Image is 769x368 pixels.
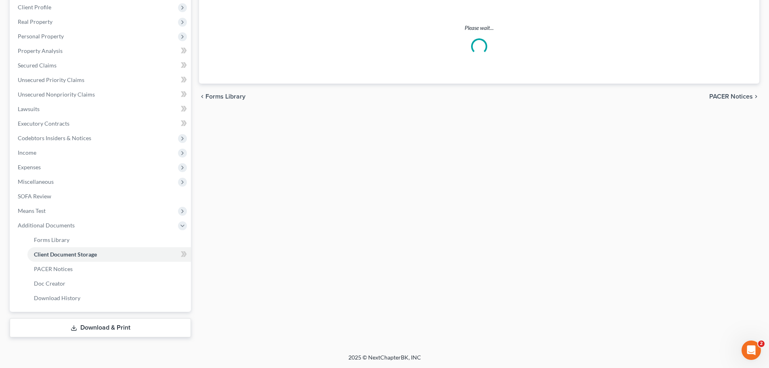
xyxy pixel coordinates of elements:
span: Personal Property [18,33,64,40]
i: chevron_right [753,93,759,100]
span: SOFA Review [18,193,51,200]
span: Property Analysis [18,47,63,54]
span: Client Profile [18,4,51,11]
span: Forms Library [34,236,69,243]
a: Doc Creator [27,276,191,291]
a: Forms Library [27,233,191,247]
span: Unsecured Nonpriority Claims [18,91,95,98]
span: Secured Claims [18,62,57,69]
span: Unsecured Priority Claims [18,76,84,83]
iframe: Intercom live chat [742,341,761,360]
a: Property Analysis [11,44,191,58]
button: PACER Notices chevron_right [709,93,759,100]
span: Miscellaneous [18,178,54,185]
a: Lawsuits [11,102,191,116]
span: Download History [34,294,80,301]
span: Lawsuits [18,105,40,112]
span: Client Document Storage [34,251,97,258]
a: Secured Claims [11,58,191,73]
p: Please wait... [210,24,748,32]
a: Client Document Storage [27,247,191,262]
span: Expenses [18,164,41,170]
span: PACER Notices [709,93,753,100]
a: SOFA Review [11,189,191,204]
a: Executory Contracts [11,116,191,131]
span: 2 [758,341,765,347]
i: chevron_left [199,93,205,100]
span: PACER Notices [34,265,73,272]
a: Unsecured Priority Claims [11,73,191,87]
span: Real Property [18,18,52,25]
span: Additional Documents [18,222,75,229]
span: Doc Creator [34,280,65,287]
span: Codebtors Insiders & Notices [18,135,91,141]
span: Means Test [18,207,46,214]
span: Executory Contracts [18,120,69,127]
a: Download & Print [10,318,191,337]
span: Income [18,149,36,156]
a: Unsecured Nonpriority Claims [11,87,191,102]
a: Download History [27,291,191,305]
button: chevron_left Forms Library [199,93,245,100]
span: Forms Library [205,93,245,100]
div: 2025 © NextChapterBK, INC [155,353,615,368]
a: PACER Notices [27,262,191,276]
